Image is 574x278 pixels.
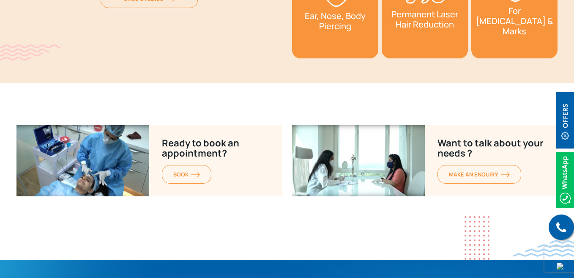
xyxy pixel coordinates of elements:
[292,125,425,196] img: Ready-to-book
[476,6,553,36] h3: For [MEDICAL_DATA] & Marks
[556,152,574,208] img: Whatsappicon
[513,240,574,257] img: bluewave
[465,216,489,260] img: dotes1
[437,165,521,184] a: MAKE AN enquiryorange-arrow
[191,172,200,177] img: orange-arrow
[173,171,200,178] span: BOOK
[556,92,574,149] img: offerBt
[162,138,269,158] p: Ready to book an appointment?
[386,9,464,30] h3: Permanent Laser Hair Reduction
[162,165,211,184] a: BOOKorange-arrow
[16,125,149,196] img: Want-to-talk-about
[449,171,510,178] span: MAKE AN enquiry
[557,263,563,270] img: up-blue-arrow.svg
[296,11,374,31] h3: Ear, Nose, Body Piercing
[500,172,510,177] img: orange-arrow
[556,174,574,184] a: Whatsappicon
[437,138,545,158] p: Want to talk about your needs ?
